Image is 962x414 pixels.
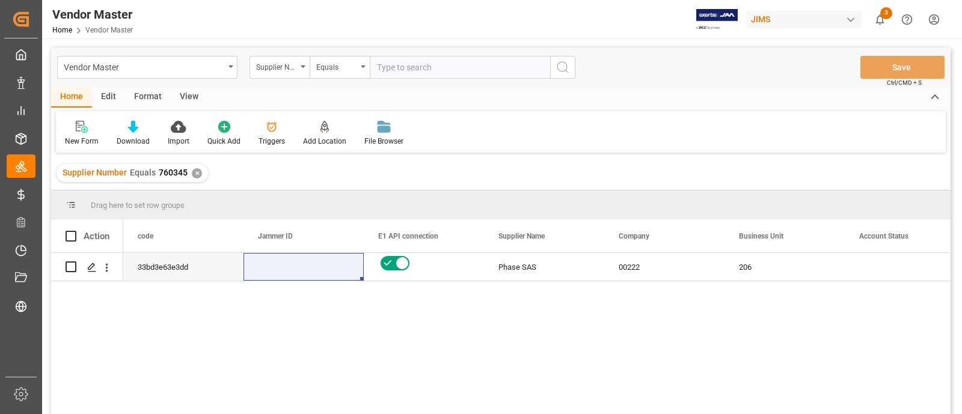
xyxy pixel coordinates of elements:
[746,11,862,28] div: JIMS
[52,26,72,34] a: Home
[91,201,185,210] span: Drag here to set row groups
[207,136,240,147] div: Quick Add
[64,59,224,74] div: Vendor Master
[57,56,237,79] button: open menu
[138,232,153,240] span: code
[880,7,892,19] span: 3
[316,59,357,73] div: Equals
[192,168,202,178] div: ✕
[51,253,123,281] div: Press SPACE to select this row.
[63,168,127,177] span: Supplier Number
[893,6,921,33] button: Help Center
[484,253,604,281] div: Phase SAS
[860,56,945,79] button: Save
[696,9,738,30] img: Exertis%20JAM%20-%20Email%20Logo.jpg_1722504956.jpg
[746,8,866,31] button: JIMS
[604,253,725,281] div: 00222
[866,6,893,33] button: show 3 new notifications
[250,56,310,79] button: open menu
[859,232,908,240] span: Account Status
[259,136,285,147] div: Triggers
[378,232,438,240] span: E1 API connection
[258,232,293,240] span: Jammer ID
[550,56,575,79] button: search button
[117,136,150,147] div: Download
[92,87,125,108] div: Edit
[65,136,99,147] div: New Form
[619,232,649,240] span: Company
[130,168,156,177] span: Equals
[303,136,346,147] div: Add Location
[125,87,171,108] div: Format
[725,253,845,281] div: 206
[370,56,550,79] input: Type to search
[739,232,783,240] span: Business Unit
[159,168,188,177] span: 760345
[171,87,207,108] div: View
[123,253,244,281] div: 33bd3e63e3dd
[498,232,545,240] span: Supplier Name
[364,136,403,147] div: File Browser
[51,87,92,108] div: Home
[84,231,109,242] div: Action
[168,136,189,147] div: Import
[310,56,370,79] button: open menu
[887,78,922,87] span: Ctrl/CMD + S
[52,5,133,23] div: Vendor Master
[256,59,297,73] div: Supplier Number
